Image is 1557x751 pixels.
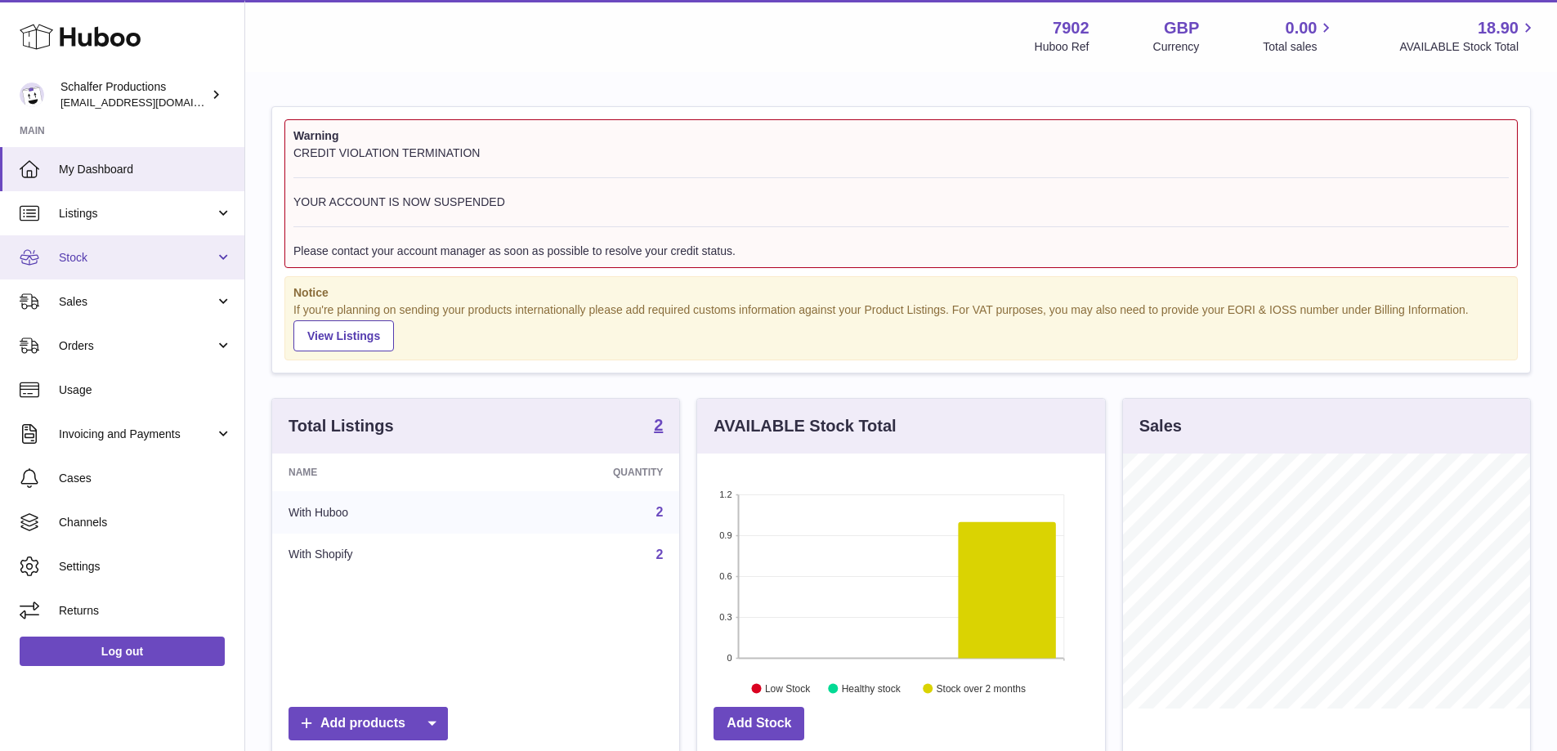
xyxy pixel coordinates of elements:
[293,285,1509,301] strong: Notice
[1153,39,1200,55] div: Currency
[1263,39,1336,55] span: Total sales
[59,382,232,398] span: Usage
[765,683,811,695] text: Low Stock
[1263,17,1336,55] a: 0.00 Total sales
[60,96,240,109] span: [EMAIL_ADDRESS][DOMAIN_NAME]
[1478,17,1519,39] span: 18.90
[714,707,804,740] a: Add Stock
[1035,39,1089,55] div: Huboo Ref
[1164,17,1199,39] strong: GBP
[272,491,492,534] td: With Huboo
[655,505,663,519] a: 2
[720,571,732,581] text: 0.6
[59,471,232,486] span: Cases
[842,683,902,695] text: Healthy stock
[59,515,232,530] span: Channels
[272,534,492,576] td: With Shopify
[293,320,394,351] a: View Listings
[1139,415,1182,437] h3: Sales
[59,427,215,442] span: Invoicing and Payments
[293,302,1509,351] div: If you're planning on sending your products internationally please add required customs informati...
[59,603,232,619] span: Returns
[492,454,680,491] th: Quantity
[1399,17,1537,55] a: 18.90 AVAILABLE Stock Total
[655,548,663,561] a: 2
[60,79,208,110] div: Schalfer Productions
[20,637,225,666] a: Log out
[59,294,215,310] span: Sales
[1053,17,1089,39] strong: 7902
[727,653,732,663] text: 0
[293,128,1509,144] strong: Warning
[714,415,896,437] h3: AVAILABLE Stock Total
[1286,17,1318,39] span: 0.00
[654,417,663,433] strong: 2
[720,530,732,540] text: 0.9
[720,612,732,622] text: 0.3
[720,489,732,499] text: 1.2
[293,145,1509,259] div: CREDIT VIOLATION TERMINATION YOUR ACCOUNT IS NOW SUSPENDED Please contact your account manager as...
[289,415,394,437] h3: Total Listings
[654,417,663,436] a: 2
[59,250,215,266] span: Stock
[1399,39,1537,55] span: AVAILABLE Stock Total
[937,683,1026,695] text: Stock over 2 months
[59,162,232,177] span: My Dashboard
[272,454,492,491] th: Name
[20,83,44,107] img: internalAdmin-7902@internal.huboo.com
[59,338,215,354] span: Orders
[59,559,232,574] span: Settings
[289,707,448,740] a: Add products
[59,206,215,221] span: Listings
